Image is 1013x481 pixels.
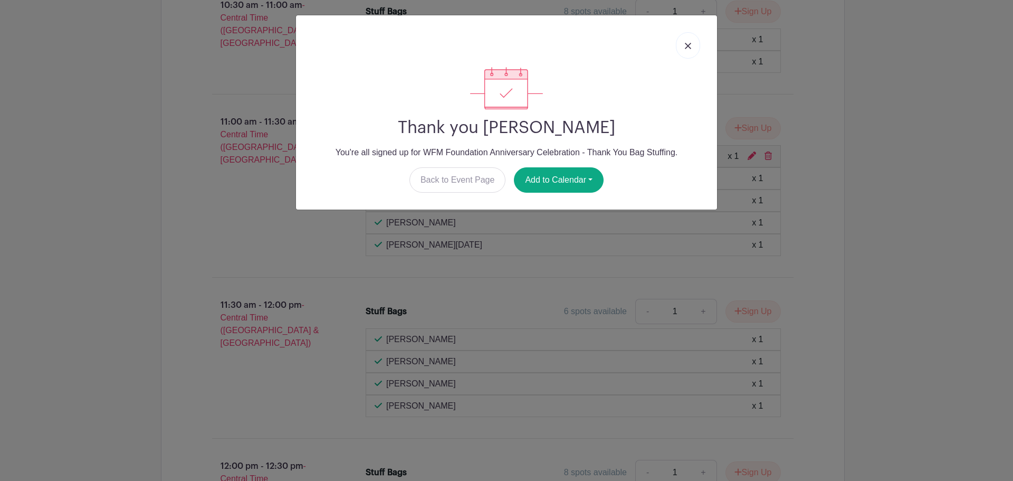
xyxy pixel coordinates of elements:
p: You're all signed up for WFM Foundation Anniversary Celebration - Thank You Bag Stuffing. [304,146,709,159]
a: Back to Event Page [409,167,506,193]
h2: Thank you [PERSON_NAME] [304,118,709,138]
img: signup_complete-c468d5dda3e2740ee63a24cb0ba0d3ce5d8a4ecd24259e683200fb1569d990c8.svg [470,67,543,109]
button: Add to Calendar [514,167,604,193]
img: close_button-5f87c8562297e5c2d7936805f587ecaba9071eb48480494691a3f1689db116b3.svg [685,43,691,49]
